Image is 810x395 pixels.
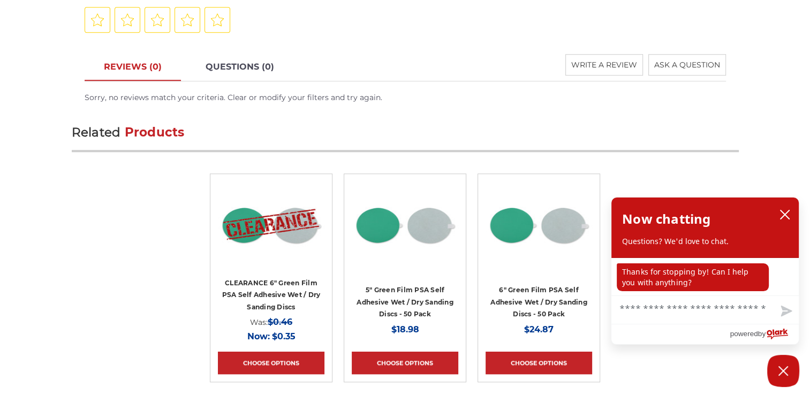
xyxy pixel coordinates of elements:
[186,54,293,81] a: QUESTIONS (0)
[85,54,181,81] a: REVIEWS (0)
[85,92,726,103] div: Sorry, no reviews match your criteria. Clear or modify your filters and try again.
[352,181,458,315] a: 5-inch 80-grit durable green film PSA disc for grinding and paint removal on coated surfaces
[247,331,270,341] span: Now:
[268,317,292,327] span: $0.46
[565,54,643,75] button: WRITE A REVIEW
[622,236,788,247] p: Questions? We'd love to chat.
[524,324,554,335] span: $24.87
[767,355,799,387] button: Close Chatbox
[352,352,458,374] a: Choose Options
[730,324,799,344] a: Powered by Olark
[772,299,799,324] button: Send message
[486,181,592,267] img: 6-inch 600-grit green film PSA disc with green polyester film backing for metal grinding and bare...
[125,125,185,140] span: Products
[648,54,726,75] button: ASK A QUESTION
[611,197,799,345] div: olark chatbox
[218,315,324,329] div: Was:
[218,181,324,267] img: CLEARANCE 6" Green Film PSA Self Adhesive Wet / Dry Sanding Discs
[391,324,419,335] span: $18.98
[622,208,710,230] h2: Now chatting
[776,207,793,223] button: close chatbox
[218,352,324,374] a: Choose Options
[218,181,324,315] a: CLEARANCE 6" Green Film PSA Self Adhesive Wet / Dry Sanding Discs
[617,263,769,291] p: Thanks for stopping by! Can I help you with anything?
[654,60,720,70] span: ASK A QUESTION
[272,331,296,341] span: $0.35
[486,352,592,374] a: Choose Options
[611,258,799,295] div: chat
[571,60,637,70] span: WRITE A REVIEW
[352,181,458,267] img: 5-inch 80-grit durable green film PSA disc for grinding and paint removal on coated surfaces
[72,125,121,140] span: Related
[730,327,758,340] span: powered
[486,181,592,315] a: 6-inch 600-grit green film PSA disc with green polyester film backing for metal grinding and bare...
[758,327,766,340] span: by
